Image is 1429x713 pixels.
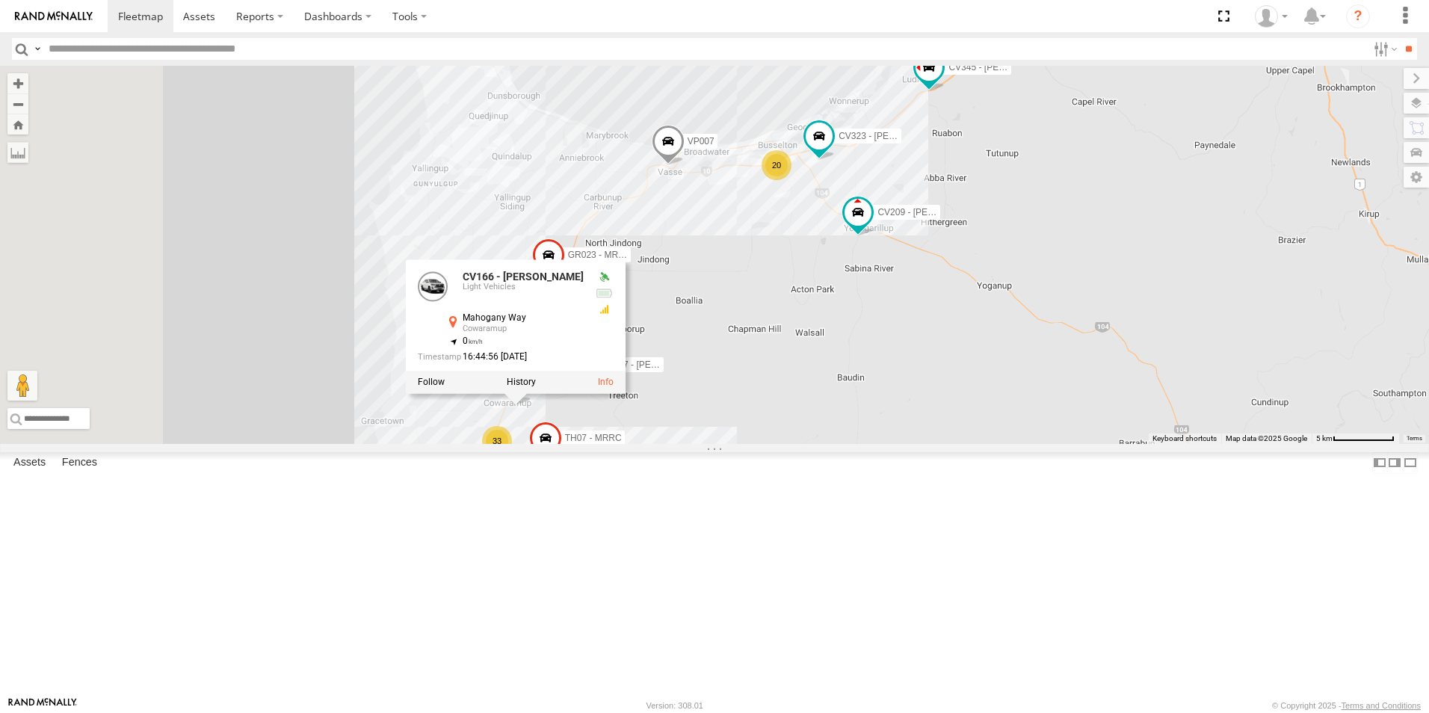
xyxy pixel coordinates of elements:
[15,11,93,22] img: rand-logo.svg
[1250,5,1293,28] div: Graham Broom
[482,426,512,456] div: 33
[688,136,714,146] span: VP007
[463,313,584,323] div: Mahogany Way
[31,38,43,60] label: Search Query
[1368,38,1400,60] label: Search Filter Options
[1316,434,1333,442] span: 5 km
[762,150,791,180] div: 20
[55,452,105,473] label: Fences
[565,433,622,443] span: TH07 - MRRC
[948,62,1058,72] span: CV345 - [PERSON_NAME]
[596,271,614,283] div: Valid GPS Fix
[596,288,614,300] div: No voltage information received from this device.
[1272,701,1421,710] div: © Copyright 2025 -
[1226,434,1307,442] span: Map data ©2025 Google
[1152,433,1217,444] button: Keyboard shortcuts
[7,73,28,93] button: Zoom in
[463,324,584,333] div: Cowaramup
[601,360,710,371] span: CV217 - [PERSON_NAME]
[568,250,632,261] span: GR023 - MRRC
[1403,452,1418,474] label: Hide Summary Table
[7,371,37,401] button: Drag Pegman onto the map to open Street View
[877,207,987,217] span: CV209 - [PERSON_NAME]
[418,377,445,388] label: Realtime tracking of Asset
[646,701,703,710] div: Version: 308.01
[596,303,614,315] div: GSM Signal = 3
[839,132,948,142] span: CV323 - [PERSON_NAME]
[1312,433,1399,444] button: Map Scale: 5 km per 79 pixels
[463,283,584,292] div: Light Vehicles
[1342,701,1421,710] a: Terms and Conditions
[463,271,584,283] a: CV166 - [PERSON_NAME]
[1407,436,1422,442] a: Terms (opens in new tab)
[7,142,28,163] label: Measure
[507,377,536,388] label: View Asset History
[1404,167,1429,188] label: Map Settings
[6,452,53,473] label: Assets
[8,698,77,713] a: Visit our Website
[463,336,483,346] span: 0
[7,114,28,135] button: Zoom Home
[598,377,614,388] a: View Asset Details
[1387,452,1402,474] label: Dock Summary Table to the Right
[1346,4,1370,28] i: ?
[418,271,448,301] a: View Asset Details
[7,93,28,114] button: Zoom out
[1372,452,1387,474] label: Dock Summary Table to the Left
[418,353,584,362] div: Date/time of location update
